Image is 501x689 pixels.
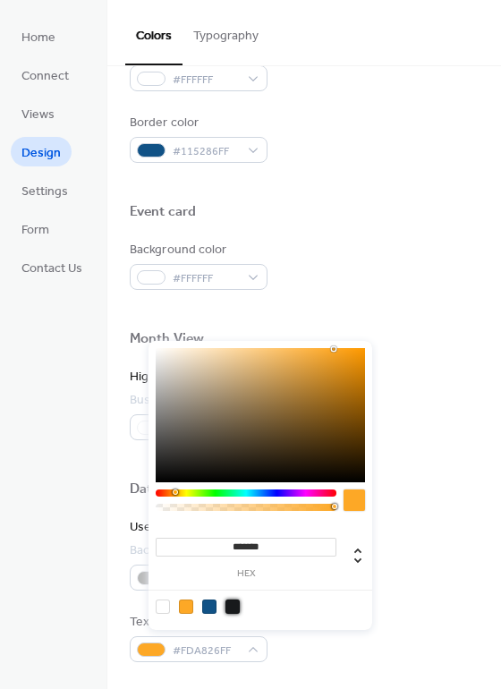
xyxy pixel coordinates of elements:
[11,137,72,166] a: Design
[130,114,264,132] div: Border color
[130,391,280,410] div: Busy day background color
[130,241,264,259] div: Background color
[21,29,55,47] span: Home
[130,481,190,499] div: Date Icon
[130,613,264,632] div: Text color
[179,600,193,614] div: rgb(253, 168, 38)
[21,106,55,124] span: Views
[11,98,65,128] a: Views
[130,203,196,222] div: Event card
[173,642,239,660] span: #FDA826FF
[173,269,239,288] span: #FFFFFF
[11,21,66,51] a: Home
[156,600,170,614] div: rgb(255, 255, 255)
[130,518,218,537] div: Use event color
[21,183,68,201] span: Settings
[21,221,49,240] span: Form
[130,541,264,560] div: Background color
[21,67,69,86] span: Connect
[11,214,60,243] a: Form
[130,368,240,387] div: Highlight busy days
[173,142,239,161] span: #115286FF
[21,259,82,278] span: Contact Us
[173,71,239,89] span: #FFFFFF
[156,569,336,579] label: hex
[202,600,217,614] div: rgb(17, 82, 134)
[21,144,61,163] span: Design
[225,600,240,614] div: rgb(24, 26, 28)
[130,330,204,349] div: Month View
[11,252,93,282] a: Contact Us
[11,60,80,89] a: Connect
[11,175,79,205] a: Settings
